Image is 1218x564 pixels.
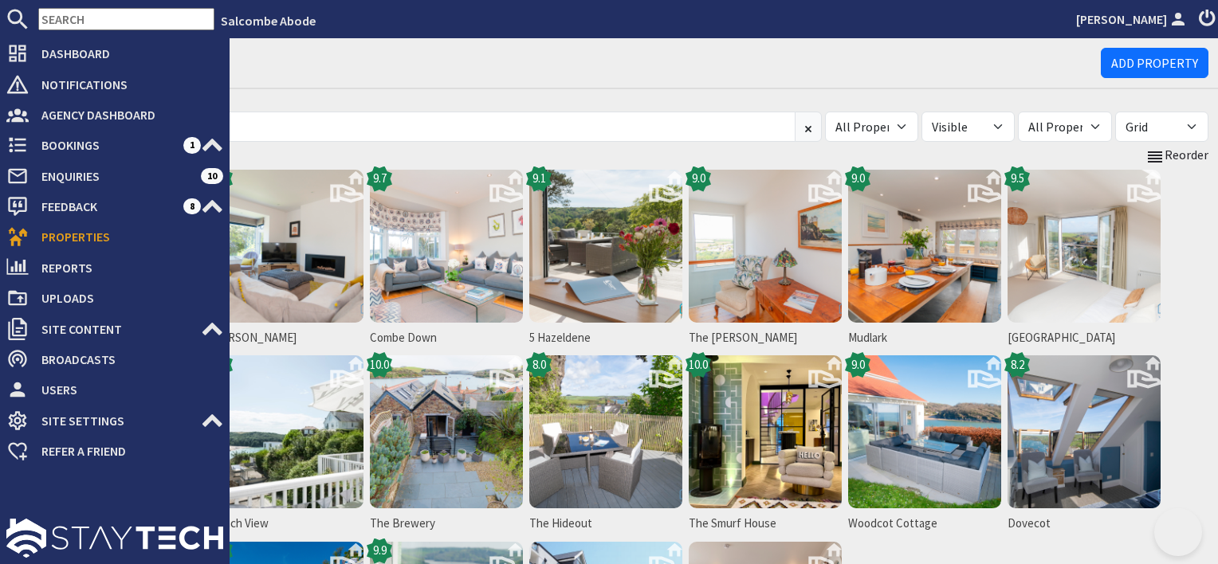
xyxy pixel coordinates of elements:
a: Woodcot Cottage9.0 [845,352,1004,539]
img: Beach View's icon [210,355,363,508]
span: 9.7 [373,170,387,188]
span: Site Settings [29,408,201,433]
span: 8.2 [1011,356,1024,374]
a: [PERSON_NAME]8.0 [207,166,367,353]
a: Dashboard [6,41,223,66]
a: Dovecot8.2 [1004,352,1164,539]
span: [GEOGRAPHIC_DATA] [1008,329,1161,347]
a: Salcombe Abode [221,13,316,29]
a: Feedback 8 [6,194,223,219]
a: The Brewery10.0 [367,352,526,539]
a: The Smurf House10.0 [686,352,845,539]
img: The Smurf House 's icon [689,355,842,508]
a: Notifications [6,72,223,97]
span: [PERSON_NAME] [210,329,363,347]
span: 9.1 [532,170,546,188]
a: Reorder [1145,145,1208,166]
span: Users [29,377,223,402]
span: 8 [183,198,201,214]
img: Beacon House 's icon [1008,170,1161,323]
span: 9.0 [692,170,705,188]
span: Broadcasts [29,347,223,372]
img: The Brewery's icon [370,355,523,508]
span: Beach View [210,515,363,533]
span: The [PERSON_NAME] [689,329,842,347]
img: Dovecot's icon [1008,355,1161,508]
img: Alma Villa's icon [210,170,363,323]
span: Dashboard [29,41,223,66]
input: Search... [48,112,796,142]
span: Woodcot Cottage [848,515,1001,533]
span: Combe Down [370,329,523,347]
input: SEARCH [38,8,214,30]
a: [GEOGRAPHIC_DATA]9.5 [1004,166,1164,353]
span: Site Content [29,316,201,342]
a: Properties [6,224,223,249]
span: 10.0 [370,356,389,374]
a: Enquiries 10 [6,163,223,189]
span: 5 Hazeldene [529,329,682,347]
span: Bookings [29,132,183,158]
a: Reports [6,255,223,280]
a: The [PERSON_NAME]9.0 [686,166,845,353]
img: staytech_l_w-4e588a39d9fa60e82540d7cfac8cfe4b7147e857d3e8dbdfbd41c59d52db0ec4.svg [6,519,223,558]
span: 9.9 [373,542,387,560]
span: 9.0 [851,356,865,374]
span: The Brewery [370,515,523,533]
span: 9.0 [851,170,865,188]
a: Refer a Friend [6,438,223,464]
span: Mudlark [848,329,1001,347]
span: Uploads [29,285,223,311]
span: Enquiries [29,163,201,189]
img: The Holt's icon [689,170,842,323]
a: Site Content [6,316,223,342]
span: 8.0 [532,356,546,374]
span: Reports [29,255,223,280]
a: Broadcasts [6,347,223,372]
span: The Hideout [529,515,682,533]
img: Mudlark's icon [848,170,1001,323]
span: Refer a Friend [29,438,223,464]
a: Combe Down9.7 [367,166,526,353]
a: The Hideout8.0 [526,352,686,539]
a: Uploads [6,285,223,311]
img: The Hideout 's icon [529,355,682,508]
a: Site Settings [6,408,223,433]
a: 5 Hazeldene9.1 [526,166,686,353]
a: Mudlark9.0 [845,166,1004,353]
span: 10 [201,168,223,184]
a: Add Property [1101,48,1208,78]
img: Woodcot Cottage 's icon [848,355,1001,508]
a: Bookings 1 [6,132,223,158]
span: 10.0 [689,356,708,374]
span: Notifications [29,72,223,97]
a: [PERSON_NAME] [1076,10,1189,29]
a: Beach View9.7 [207,352,367,539]
img: 5 Hazeldene's icon [529,170,682,323]
a: Agency Dashboard [6,102,223,127]
img: Combe Down's icon [370,170,523,323]
span: The Smurf House [689,515,842,533]
span: Dovecot [1008,515,1161,533]
span: Feedback [29,194,183,219]
span: Properties [29,224,223,249]
span: 9.5 [1011,170,1024,188]
a: Users [6,377,223,402]
iframe: Toggle Customer Support [1154,508,1202,556]
span: 1 [183,137,201,153]
span: Agency Dashboard [29,102,223,127]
